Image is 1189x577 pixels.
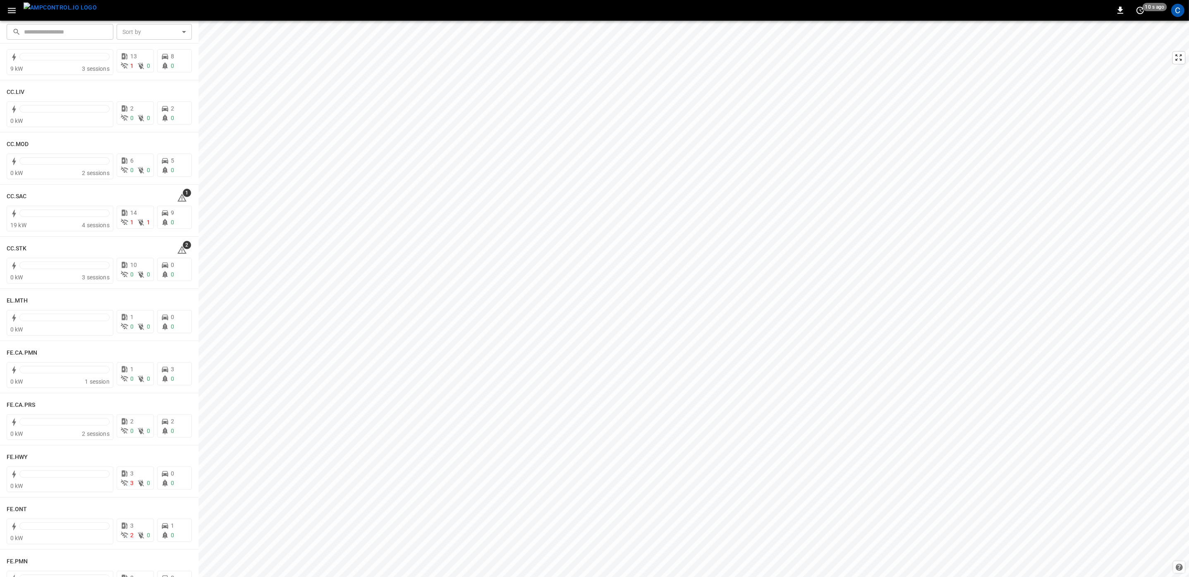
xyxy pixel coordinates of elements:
[7,296,28,305] h6: EL.MTH
[147,63,150,69] span: 0
[171,271,174,278] span: 0
[10,483,23,489] span: 0 kW
[130,53,137,60] span: 13
[82,430,110,437] span: 2 sessions
[171,105,174,112] span: 2
[82,65,110,72] span: 3 sessions
[130,375,134,382] span: 0
[7,453,28,462] h6: FE.HWY
[147,532,150,539] span: 0
[130,366,134,373] span: 1
[10,430,23,437] span: 0 kW
[171,522,174,529] span: 1
[147,167,150,173] span: 0
[171,480,174,486] span: 0
[171,314,174,320] span: 0
[130,209,137,216] span: 14
[130,323,134,330] span: 0
[183,241,191,249] span: 2
[82,274,110,281] span: 3 sessions
[147,480,150,486] span: 0
[7,401,35,410] h6: FE.CA.PRS
[24,2,97,13] img: ampcontrol.io logo
[147,428,150,434] span: 0
[130,271,134,278] span: 0
[130,262,137,268] span: 10
[130,105,134,112] span: 2
[171,167,174,173] span: 0
[171,323,174,330] span: 0
[171,63,174,69] span: 0
[10,65,23,72] span: 9 kW
[171,428,174,434] span: 0
[10,274,23,281] span: 0 kW
[147,219,150,226] span: 1
[1143,3,1167,11] span: 10 s ago
[130,522,134,529] span: 3
[171,418,174,425] span: 2
[130,418,134,425] span: 2
[10,170,23,176] span: 0 kW
[199,21,1189,577] canvas: Map
[147,271,150,278] span: 0
[10,326,23,333] span: 0 kW
[171,262,174,268] span: 0
[7,505,27,514] h6: FE.ONT
[147,375,150,382] span: 0
[171,209,174,216] span: 9
[130,314,134,320] span: 1
[171,157,174,164] span: 5
[85,378,109,385] span: 1 session
[1134,4,1147,17] button: set refresh interval
[130,167,134,173] span: 0
[147,115,150,121] span: 0
[10,378,23,385] span: 0 kW
[7,349,37,358] h6: FE.CA.PMN
[82,222,110,228] span: 4 sessions
[130,532,134,539] span: 2
[147,323,150,330] span: 0
[10,222,26,228] span: 19 kW
[7,140,29,149] h6: CC.MOD
[1171,4,1184,17] div: profile-icon
[130,470,134,477] span: 3
[130,428,134,434] span: 0
[171,470,174,477] span: 0
[130,480,134,486] span: 3
[171,532,174,539] span: 0
[130,219,134,226] span: 1
[130,63,134,69] span: 1
[7,192,27,201] h6: CC.SAC
[171,115,174,121] span: 0
[171,219,174,226] span: 0
[130,157,134,164] span: 6
[171,375,174,382] span: 0
[7,88,25,97] h6: CC.LIV
[82,170,110,176] span: 2 sessions
[7,244,27,253] h6: CC.STK
[130,115,134,121] span: 0
[171,53,174,60] span: 8
[7,557,28,566] h6: FE.PMN
[10,118,23,124] span: 0 kW
[171,366,174,373] span: 3
[183,189,191,197] span: 1
[10,535,23,541] span: 0 kW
